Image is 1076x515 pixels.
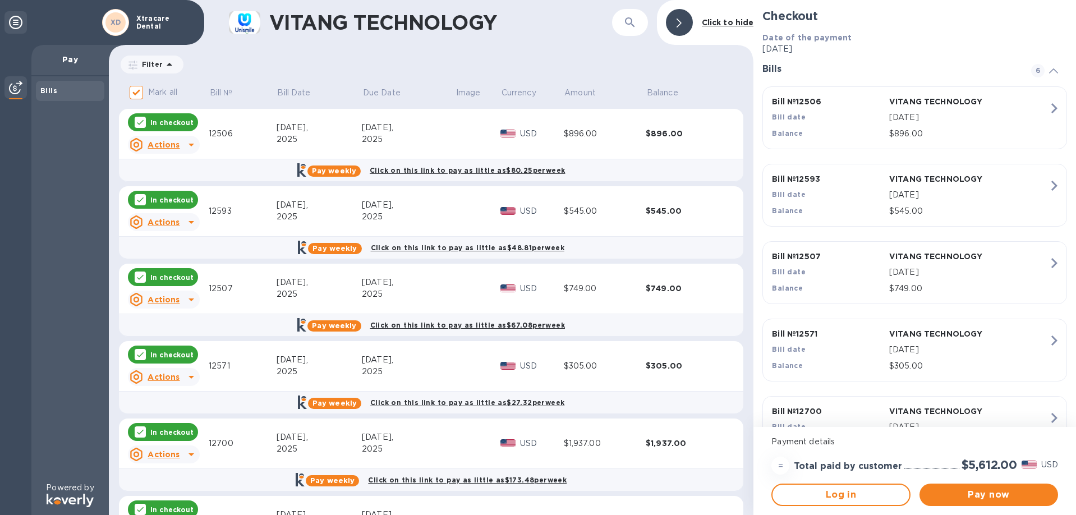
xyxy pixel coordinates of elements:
p: USD [520,360,564,372]
b: Bills [40,86,57,95]
button: Bill №12507VITANG TECHNOLOGYBill date[DATE]Balance$749.00 [762,241,1067,304]
div: [DATE], [277,199,362,211]
span: Bill № [210,87,247,99]
b: Click on this link to pay as little as $80.25 per week [370,166,565,174]
p: VITANG TECHNOLOGY [889,251,1002,262]
p: Payment details [771,436,1058,448]
div: $749.00 [646,283,728,294]
button: Bill №12571VITANG TECHNOLOGYBill date[DATE]Balance$305.00 [762,319,1067,381]
p: Amount [564,87,596,99]
button: Bill №12506VITANG TECHNOLOGYBill date[DATE]Balance$896.00 [762,86,1067,149]
img: USD [500,207,516,215]
button: Bill №12593VITANG TECHNOLOGYBill date[DATE]Balance$545.00 [762,164,1067,227]
p: [DATE] [889,266,1049,278]
p: Bill № 12507 [772,251,885,262]
h1: VITANG TECHNOLOGY [269,11,564,34]
div: $749.00 [564,283,646,295]
p: Image [456,87,481,99]
div: $545.00 [564,205,646,217]
b: Click on this link to pay as little as $48.81 per week [371,243,564,252]
p: VITANG TECHNOLOGY [889,406,1002,417]
p: $545.00 [889,205,1049,217]
u: Actions [148,140,180,149]
b: Date of the payment [762,33,852,42]
p: [DATE] [889,421,1049,433]
p: $305.00 [889,360,1049,372]
b: Pay weekly [312,244,357,252]
div: $896.00 [646,128,728,139]
div: [DATE], [277,122,362,134]
div: [DATE], [277,277,362,288]
p: VITANG TECHNOLOGY [889,173,1002,185]
p: Bill Date [277,87,310,99]
b: Bill date [772,113,806,121]
p: Powered by [46,482,94,494]
b: Click on this link to pay as little as $27.32 per week [370,398,564,407]
p: Currency [502,87,536,99]
span: Bill Date [277,87,325,99]
div: [DATE], [362,431,455,443]
div: 2025 [277,134,362,145]
p: In checkout [150,273,194,282]
p: [DATE] [889,112,1049,123]
b: Balance [772,284,803,292]
div: 2025 [362,211,455,223]
p: Due Date [363,87,401,99]
u: Actions [148,218,180,227]
p: Bill № 12700 [772,406,885,417]
b: Balance [772,129,803,137]
div: $545.00 [646,205,728,217]
b: Bill date [772,190,806,199]
span: Balance [647,87,693,99]
p: VITANG TECHNOLOGY [889,328,1002,339]
p: $896.00 [889,128,1049,140]
div: 12593 [209,205,277,217]
span: 6 [1031,64,1045,77]
div: 12506 [209,128,277,140]
p: USD [520,438,564,449]
div: [DATE], [277,354,362,366]
b: Pay weekly [310,476,355,485]
div: $305.00 [564,360,646,372]
p: Filter [137,59,163,69]
p: Pay [40,54,100,65]
b: Click to hide [702,18,754,27]
div: [DATE], [362,122,455,134]
b: Pay weekly [312,167,356,175]
b: Click on this link to pay as little as $67.08 per week [370,321,565,329]
p: [DATE] [889,189,1049,201]
b: Bill date [772,268,806,276]
div: 2025 [362,366,455,378]
p: In checkout [150,195,194,205]
h3: Total paid by customer [794,461,902,472]
div: [DATE], [362,354,455,366]
button: Pay now [919,484,1058,506]
p: In checkout [150,505,194,514]
b: Click on this link to pay as little as $173.48 per week [368,476,567,484]
div: 2025 [277,211,362,223]
p: Bill № 12506 [772,96,885,107]
div: 2025 [362,134,455,145]
img: Logo [47,494,94,507]
p: USD [520,128,564,140]
button: Log in [771,484,910,506]
div: 12571 [209,360,277,372]
u: Actions [148,450,180,459]
b: Pay weekly [312,321,356,330]
div: $896.00 [564,128,646,140]
u: Actions [148,295,180,304]
h2: Checkout [762,9,1067,23]
p: Xtracare Dental [136,15,192,30]
p: USD [520,205,564,217]
div: $1,937.00 [646,438,728,449]
p: USD [520,283,564,295]
img: USD [1022,461,1037,468]
span: Pay now [928,488,1049,502]
p: [DATE] [762,43,1067,55]
p: Mark all [148,86,177,98]
img: USD [500,130,516,137]
span: Amount [564,87,610,99]
b: Balance [772,361,803,370]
